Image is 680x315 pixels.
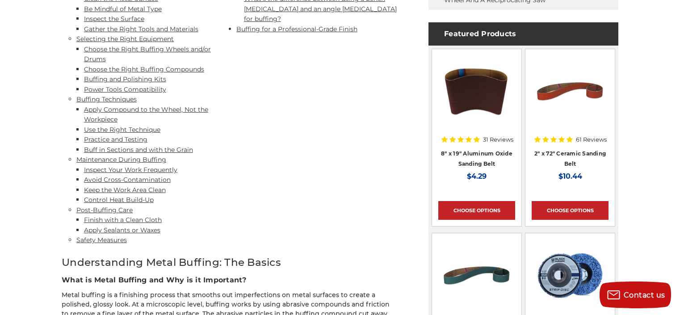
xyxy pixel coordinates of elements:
[84,25,198,33] a: Gather the Right Tools and Materials
[84,126,160,134] a: Use the Right Technique
[438,55,515,132] a: aluminum oxide 8x19 sanding belt
[84,5,162,13] a: Be Mindful of Metal Type
[600,281,671,308] button: Contact us
[84,75,166,83] a: Buffing and Polishing Kits
[84,45,211,63] a: Choose the Right Buffing Wheels and/or Drums
[62,255,397,270] h2: Understanding Metal Buffing: The Basics
[483,137,513,143] span: 31 Reviews
[441,55,512,127] img: aluminum oxide 8x19 sanding belt
[84,186,166,194] a: Keep the Work Area Clean
[84,65,204,73] a: Choose the Right Buffing Compounds
[236,25,357,33] a: Buffing for a Professional-Grade Finish
[84,196,154,204] a: Control Heat Build-Up
[84,135,147,143] a: Practice and Testing
[438,201,515,220] a: Choose Options
[558,172,582,181] span: $10.44
[624,291,665,299] span: Contact us
[84,166,177,174] a: Inspect Your Work Frequently
[532,55,609,132] a: 2" x 72" Ceramic Pipe Sanding Belt
[467,172,487,181] span: $4.29
[84,216,162,224] a: Finish with a Clean Cloth
[532,201,609,220] a: Choose Options
[576,137,607,143] span: 61 Reviews
[532,239,609,311] img: 4-1/2" x 7/8" Easy Strip and Clean Disc
[534,55,606,127] img: 2" x 72" Ceramic Pipe Sanding Belt
[428,22,618,46] h4: Featured Products
[441,150,512,167] a: 8" x 19" Aluminum Oxide Sanding Belt
[76,155,166,164] a: Maintenance During Buffing
[534,150,606,167] a: 2" x 72" Ceramic Sanding Belt
[84,146,193,154] a: Buff in Sections and with the Grain
[84,226,160,234] a: Apply Sealants or Waxes
[62,275,397,286] h3: What is Metal Buffing and Why is it Important?
[84,105,208,124] a: Apply Compound to the Wheel, Not the Workpiece
[76,206,133,214] a: Post-Buffing Care
[84,176,171,184] a: Avoid Cross-Contamination
[76,95,137,103] a: Buffing Techniques
[84,85,166,93] a: Power Tools Compatibility
[441,239,512,311] img: 2" x 36" Zirconia Pipe Sanding Belt
[76,236,127,244] a: Safety Measures
[84,15,144,23] a: Inspect the Surface
[76,35,174,43] a: Selecting the Right Equipment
